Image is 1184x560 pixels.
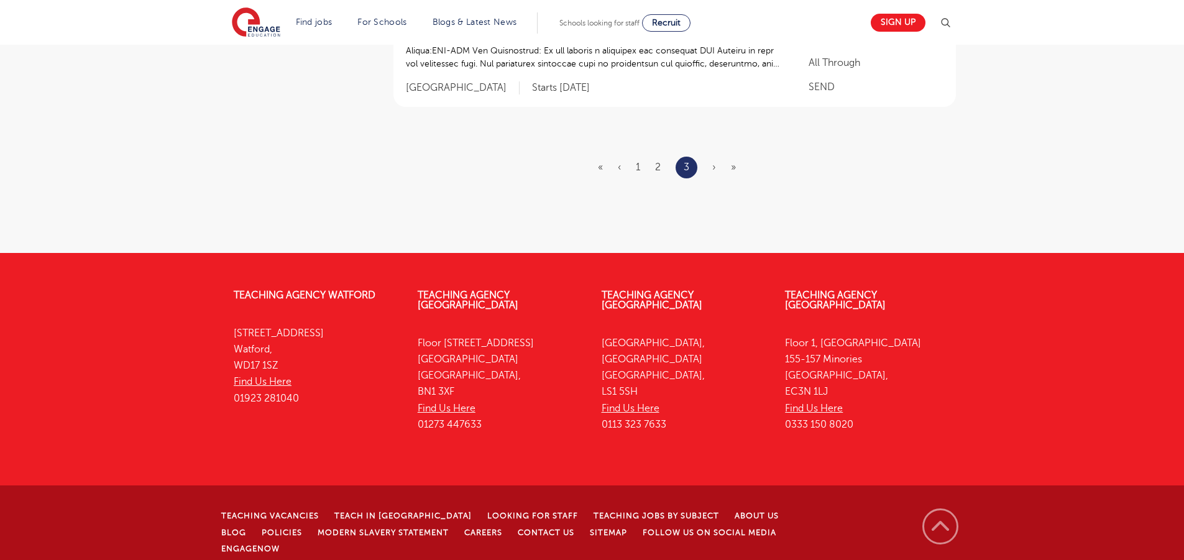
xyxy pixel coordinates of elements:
[232,7,280,39] img: Engage Education
[221,544,280,553] a: EngageNow
[871,14,925,32] a: Sign up
[809,80,943,94] p: SEND
[602,335,767,433] p: [GEOGRAPHIC_DATA], [GEOGRAPHIC_DATA] [GEOGRAPHIC_DATA], LS1 5SH 0113 323 7633
[234,376,291,387] a: Find Us Here
[262,528,302,537] a: Policies
[357,17,406,27] a: For Schools
[598,162,603,173] a: First
[318,528,449,537] a: Modern Slavery Statement
[418,290,518,311] a: Teaching Agency [GEOGRAPHIC_DATA]
[809,55,943,70] p: All Through
[590,528,627,537] a: Sitemap
[296,17,333,27] a: Find jobs
[655,162,661,173] a: 2
[642,14,691,32] a: Recruit
[712,162,716,173] span: ›
[334,512,472,520] a: Teach in [GEOGRAPHIC_DATA]
[684,159,689,175] a: 3
[234,325,399,406] p: [STREET_ADDRESS] Watford, WD17 1SZ 01923 281040
[487,512,578,520] a: Looking for staff
[602,290,702,311] a: Teaching Agency [GEOGRAPHIC_DATA]
[221,528,246,537] a: Blog
[618,162,621,173] a: Previous
[735,512,779,520] a: About Us
[636,162,640,173] a: 1
[785,290,886,311] a: Teaching Agency [GEOGRAPHIC_DATA]
[234,290,375,301] a: Teaching Agency Watford
[532,81,590,94] p: Starts [DATE]
[643,528,776,537] a: Follow us on Social Media
[652,18,681,27] span: Recruit
[406,81,520,94] span: [GEOGRAPHIC_DATA]
[418,403,475,414] a: Find Us Here
[594,512,719,520] a: Teaching jobs by subject
[785,403,843,414] a: Find Us Here
[602,403,659,414] a: Find Us Here
[731,162,736,173] span: »
[785,335,950,433] p: Floor 1, [GEOGRAPHIC_DATA] 155-157 Minories [GEOGRAPHIC_DATA], EC3N 1LJ 0333 150 8020
[418,335,583,433] p: Floor [STREET_ADDRESS] [GEOGRAPHIC_DATA] [GEOGRAPHIC_DATA], BN1 3XF 01273 447633
[221,512,319,520] a: Teaching Vacancies
[406,31,784,70] p: Lor Ipsum: DOL Sitamet Con Adip: Elit-sedd, Eiusmodte Incididu:Utla, Etdoloremagna Aliqua:ENI-ADM...
[518,528,574,537] a: Contact Us
[433,17,517,27] a: Blogs & Latest News
[559,19,640,27] span: Schools looking for staff
[464,528,502,537] a: Careers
